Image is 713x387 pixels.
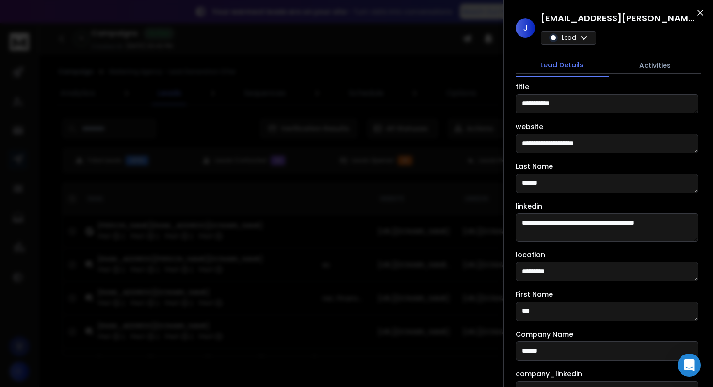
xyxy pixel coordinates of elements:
p: Lead [562,34,576,42]
button: Activities [609,55,702,76]
div: Open Intercom Messenger [678,354,701,377]
label: Last Name [516,163,553,170]
label: Company Name [516,331,573,338]
button: Lead Details [516,54,609,77]
label: website [516,123,543,130]
span: J [516,18,535,38]
label: company_linkedin [516,371,582,377]
label: location [516,251,545,258]
label: title [516,83,529,90]
h1: [EMAIL_ADDRESS][PERSON_NAME][DOMAIN_NAME] [541,12,696,25]
label: linkedin [516,203,542,210]
label: First Name [516,291,553,298]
